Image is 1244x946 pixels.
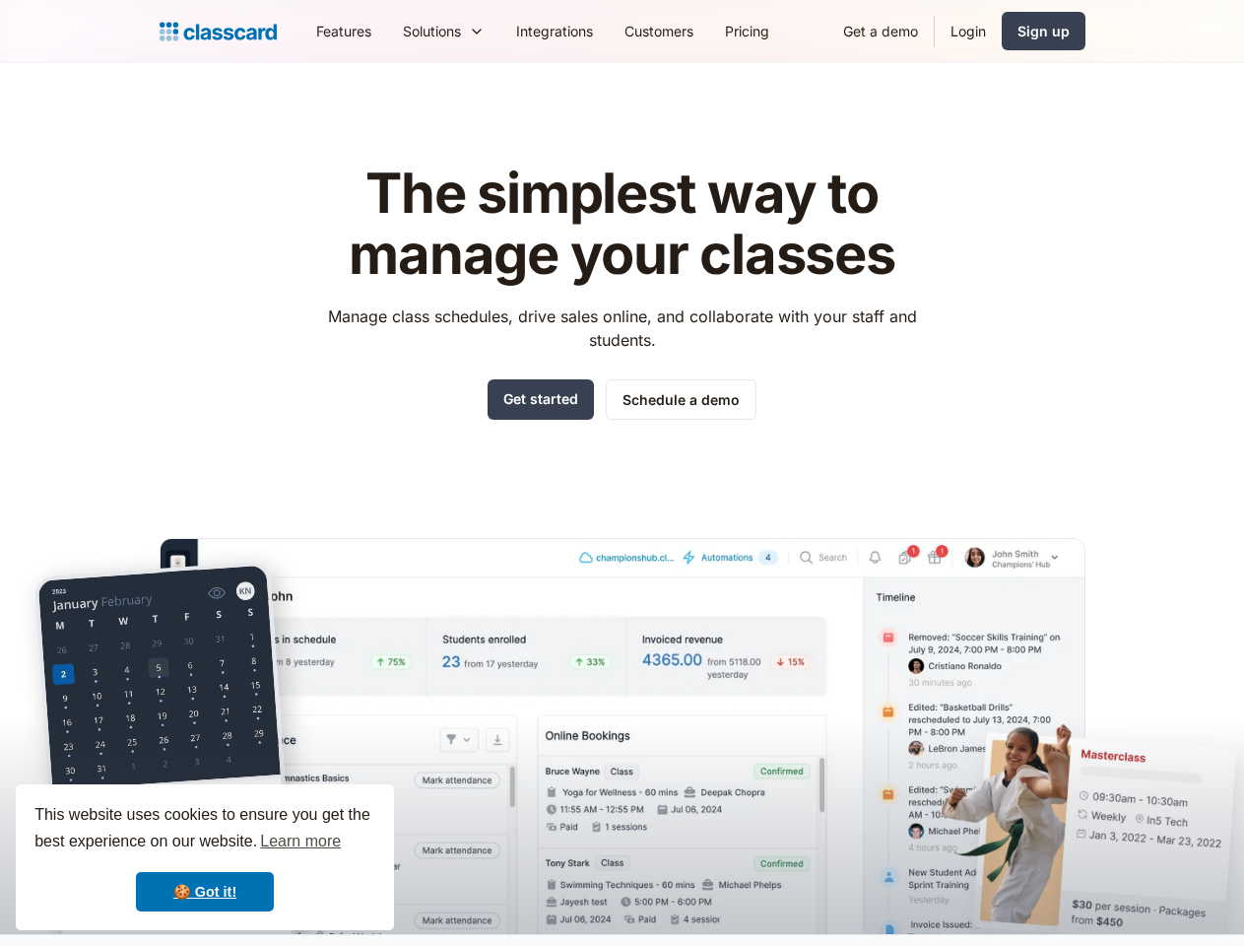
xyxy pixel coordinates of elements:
[1017,21,1070,41] div: Sign up
[300,9,387,53] a: Features
[609,9,709,53] a: Customers
[709,9,785,53] a: Pricing
[257,827,344,856] a: learn more about cookies
[136,872,274,912] a: dismiss cookie message
[500,9,609,53] a: Integrations
[488,379,594,420] a: Get started
[606,379,756,420] a: Schedule a demo
[1002,12,1085,50] a: Sign up
[16,784,394,930] div: cookieconsent
[160,18,277,45] a: home
[827,9,934,53] a: Get a demo
[387,9,500,53] div: Solutions
[309,304,935,352] p: Manage class schedules, drive sales online, and collaborate with your staff and students.
[34,803,375,856] span: This website uses cookies to ensure you get the best experience on our website.
[309,164,935,285] h1: The simplest way to manage your classes
[935,9,1002,53] a: Login
[403,21,461,41] div: Solutions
